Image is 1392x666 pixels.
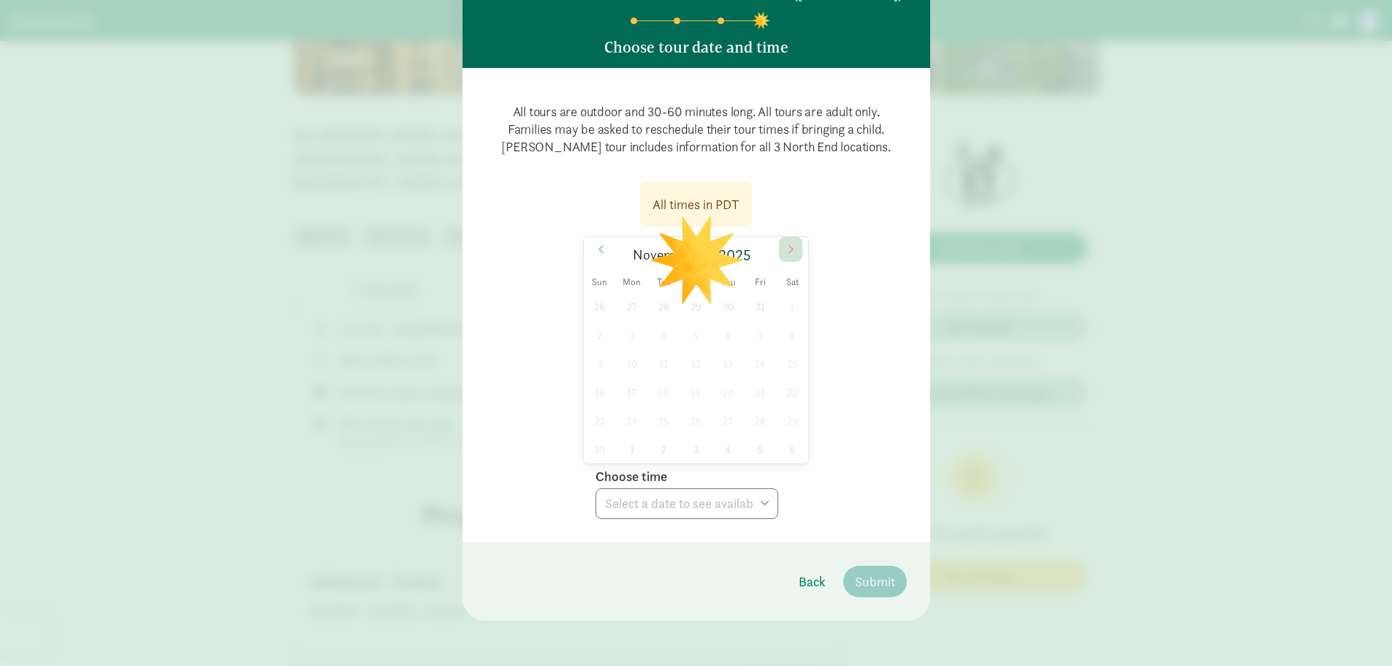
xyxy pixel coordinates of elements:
[744,278,776,287] span: Fri
[648,278,680,287] span: Tue
[653,194,739,214] div: All times in PDT
[584,278,616,287] span: Sun
[776,278,808,287] span: Sat
[596,468,667,485] label: Choose time
[604,39,788,56] h5: Choose tour date and time
[799,572,826,591] span: Back
[486,91,907,167] p: All tours are outdoor and 30-60 minutes long. All tours are adult only. Families may be asked to ...
[855,572,895,591] span: Submit
[633,249,694,262] span: November
[680,278,712,287] span: Wed
[616,278,648,287] span: Mon
[712,278,745,287] span: Thu
[787,566,837,597] button: Back
[843,566,907,597] button: Submit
